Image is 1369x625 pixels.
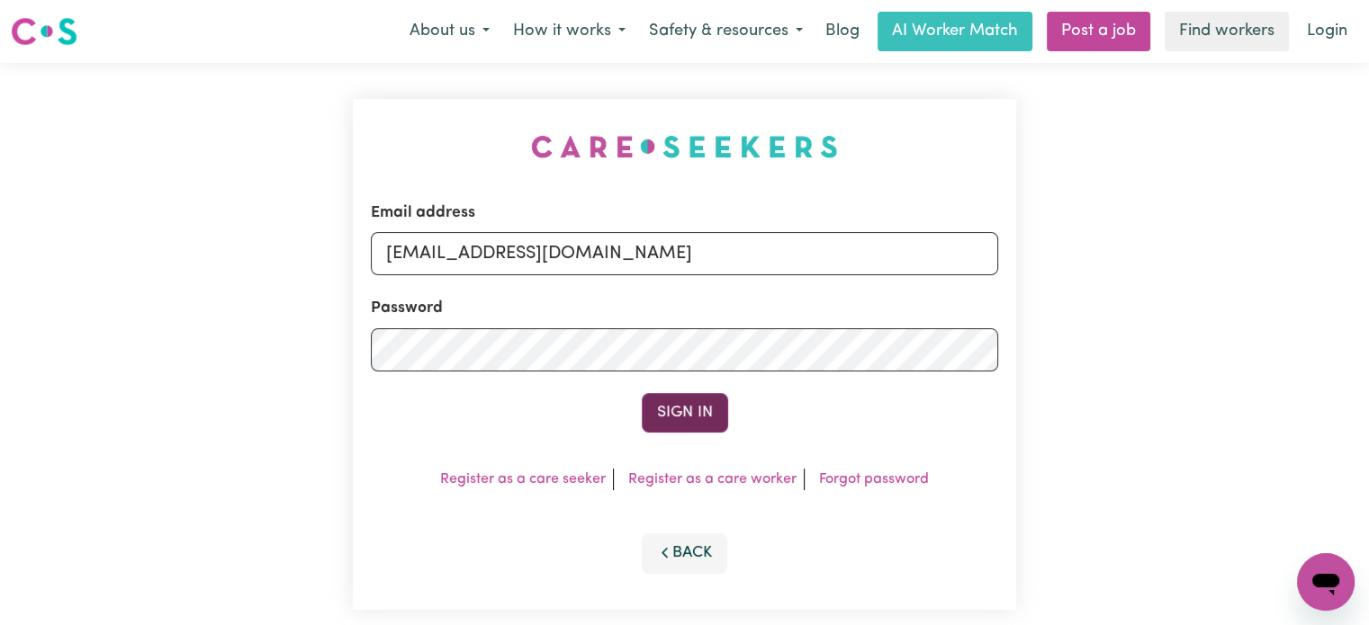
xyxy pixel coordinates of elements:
button: Safety & resources [637,13,815,50]
button: About us [398,13,501,50]
a: Login [1296,12,1358,51]
label: Password [371,297,443,320]
button: Back [642,533,728,573]
a: Register as a care worker [628,472,797,487]
iframe: Button to launch messaging window [1297,553,1355,611]
input: Email address [371,232,998,275]
button: How it works [501,13,637,50]
a: Careseekers logo [11,11,77,52]
a: Blog [815,12,870,51]
a: Forgot password [819,472,929,487]
label: Email address [371,201,475,225]
button: Sign In [642,393,728,433]
a: AI Worker Match [878,12,1032,51]
a: Post a job [1047,12,1150,51]
a: Find workers [1165,12,1289,51]
a: Register as a care seeker [440,472,606,487]
img: Careseekers logo [11,15,77,48]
